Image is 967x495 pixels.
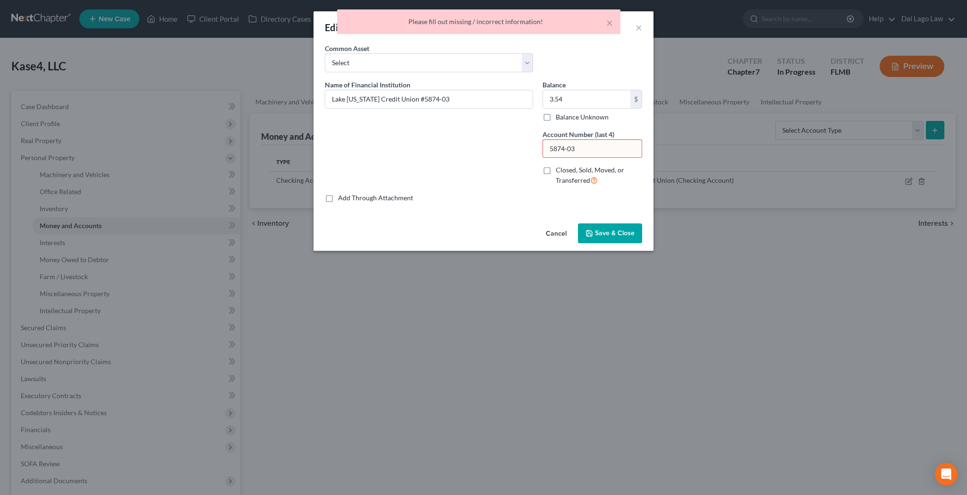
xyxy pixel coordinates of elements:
[630,90,642,108] div: $
[325,81,410,89] span: Name of Financial Institution
[595,229,635,237] span: Save & Close
[556,112,609,122] label: Balance Unknown
[345,17,613,26] div: Please fill out missing / incorrect information!
[543,90,630,108] input: 0.00
[538,224,574,243] button: Cancel
[556,166,624,184] span: Closed, Sold, Moved, or Transferred
[325,90,533,108] input: Enter name...
[338,193,413,203] label: Add Through Attachment
[543,80,566,90] label: Balance
[606,17,613,28] button: ×
[325,43,369,53] label: Common Asset
[543,129,614,139] label: Account Number (last 4)
[578,223,642,243] button: Save & Close
[543,140,642,158] input: XXXX
[935,463,958,486] div: Open Intercom Messenger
